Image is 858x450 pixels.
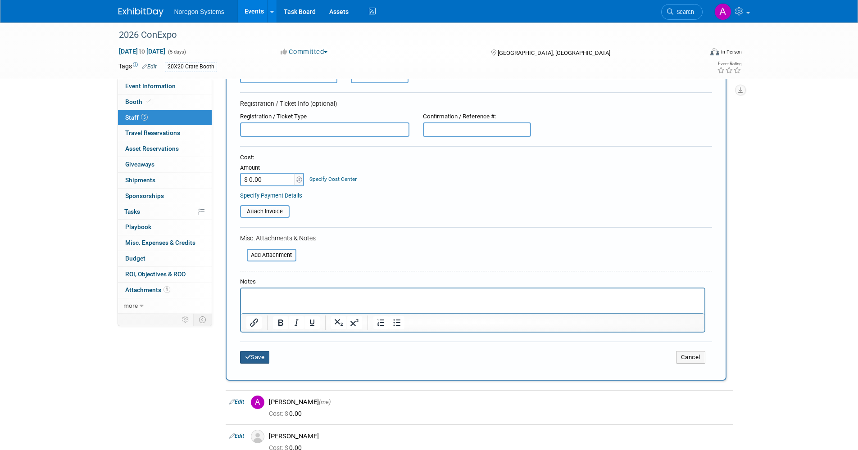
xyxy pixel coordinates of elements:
button: Insert/edit link [246,316,262,329]
span: Cost: $ [269,410,289,417]
span: Shipments [125,176,155,184]
div: Event Format [649,47,742,60]
span: 0.00 [269,410,305,417]
a: Playbook [118,220,212,235]
button: Underline [304,316,320,329]
div: 20X20 Crate Booth [165,62,217,72]
img: Associate-Profile-5.png [251,430,264,443]
a: Misc. Expenses & Credits [118,235,212,251]
img: Format-Inperson.png [710,48,719,55]
span: Budget [125,255,145,262]
a: Specify Payment Details [240,192,302,199]
a: Shipments [118,173,212,188]
span: Tasks [124,208,140,215]
span: to [138,48,146,55]
div: Notes [240,278,705,286]
div: Event Rating [717,62,741,66]
span: 5 [141,114,148,121]
span: more [123,302,138,309]
td: Tags [118,62,157,72]
div: Cost: [240,153,712,162]
span: Sponsorships [125,192,164,199]
i: Booth reservation complete [146,99,151,104]
img: Ali Connell [714,3,731,20]
a: Attachments1 [118,283,212,298]
a: Giveaways [118,157,212,172]
button: Italic [289,316,304,329]
a: Booth [118,94,212,110]
a: more [118,298,212,314]
button: Subscript [331,316,346,329]
iframe: Rich Text Area [241,288,704,313]
a: Search [661,4,703,20]
button: Numbered list [373,316,389,329]
img: A.jpg [251,396,264,409]
a: Edit [142,63,157,70]
a: Sponsorships [118,189,212,204]
div: Amount [240,164,305,173]
a: Staff5 [118,110,212,126]
span: Travel Reservations [125,129,180,136]
span: Misc. Expenses & Credits [125,239,195,246]
a: Specify Cost Center [309,176,357,182]
a: ROI, Objectives & ROO [118,267,212,282]
div: Misc. Attachments & Notes [240,234,712,243]
span: ROI, Objectives & ROO [125,270,186,278]
span: Playbook [125,223,151,230]
span: Staff [125,114,148,121]
span: [GEOGRAPHIC_DATA], [GEOGRAPHIC_DATA] [498,49,610,56]
button: Save [240,351,270,364]
a: Tasks [118,204,212,220]
a: Edit [229,433,244,439]
span: [DATE] [DATE] [118,47,166,55]
button: Superscript [347,316,362,329]
span: 1 [163,286,170,293]
span: (5 days) [167,49,186,55]
a: Travel Reservations [118,126,212,141]
span: (me) [319,399,331,405]
span: Giveaways [125,161,154,168]
span: Booth [125,98,153,105]
span: Noregon Systems [174,8,224,15]
td: Personalize Event Tab Strip [178,314,194,325]
div: 2026 ConExpo [116,27,689,43]
a: Edit [229,399,244,405]
div: Registration / Ticket Type [240,112,409,121]
a: Asset Reservations [118,141,212,157]
img: ExhibitDay [118,8,163,17]
div: Registration / Ticket Info (optional) [240,99,712,108]
button: Cancel [676,351,705,364]
div: Confirmation / Reference #: [423,112,531,121]
div: [PERSON_NAME] [269,398,730,406]
a: Event Information [118,79,212,94]
button: Bullet list [389,316,404,329]
span: Attachments [125,286,170,293]
span: Event Information [125,82,176,90]
div: In-Person [721,49,742,55]
span: Asset Reservations [125,145,179,152]
td: Toggle Event Tabs [193,314,212,325]
button: Committed [277,47,331,57]
div: [PERSON_NAME] [269,432,730,441]
button: Bold [273,316,288,329]
span: Search [673,9,694,15]
a: Budget [118,251,212,266]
